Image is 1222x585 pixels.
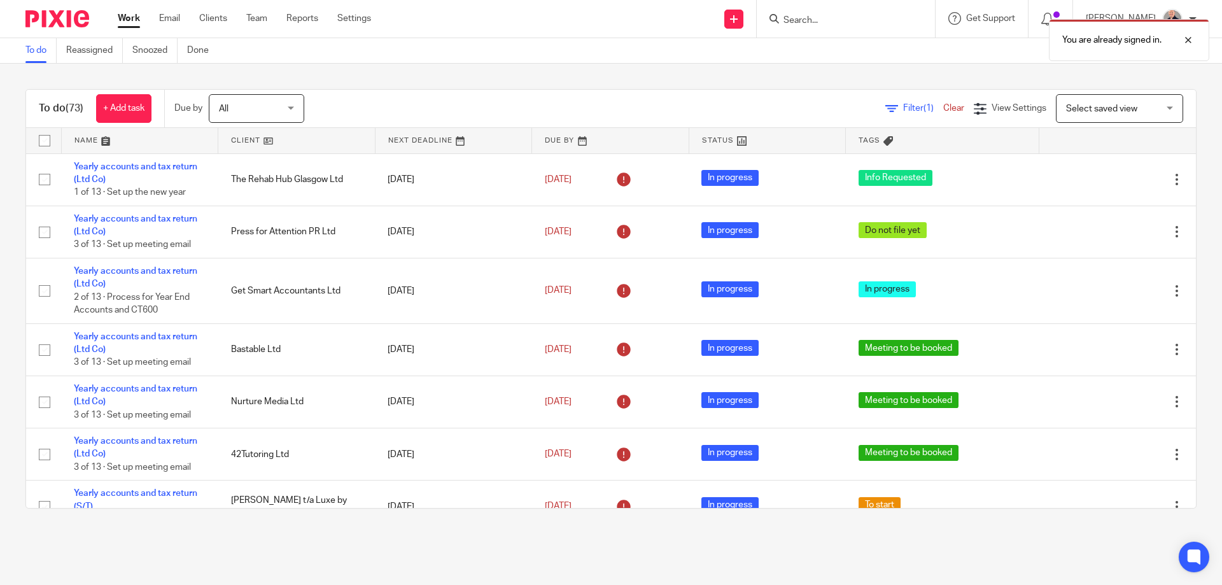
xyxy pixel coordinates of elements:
[859,497,901,513] span: To start
[74,358,191,367] span: 3 of 13 · Set up meeting email
[701,392,759,408] span: In progress
[701,340,759,356] span: In progress
[545,175,572,184] span: [DATE]
[74,215,197,236] a: Yearly accounts and tax return (Ltd Co)
[39,102,83,115] h1: To do
[74,293,190,315] span: 2 of 13 · Process for Year End Accounts and CT600
[1066,104,1137,113] span: Select saved view
[859,137,880,144] span: Tags
[218,153,376,206] td: The Rehab Hub Glasgow Ltd
[375,376,532,428] td: [DATE]
[218,376,376,428] td: Nurture Media Ltd
[96,94,151,123] a: + Add task
[924,104,934,113] span: (1)
[337,12,371,25] a: Settings
[375,323,532,376] td: [DATE]
[25,10,89,27] img: Pixie
[187,38,218,63] a: Done
[218,258,376,323] td: Get Smart Accountants Ltd
[701,281,759,297] span: In progress
[859,222,927,238] span: Do not file yet
[66,38,123,63] a: Reassigned
[218,323,376,376] td: Bastable Ltd
[859,445,959,461] span: Meeting to be booked
[375,481,532,533] td: [DATE]
[701,170,759,186] span: In progress
[74,489,197,511] a: Yearly accounts and tax return (S/T)
[545,227,572,236] span: [DATE]
[218,428,376,481] td: 42Tutoring Ltd
[375,153,532,206] td: [DATE]
[701,445,759,461] span: In progress
[903,104,943,113] span: Filter
[992,104,1046,113] span: View Settings
[246,12,267,25] a: Team
[545,286,572,295] span: [DATE]
[545,345,572,354] span: [DATE]
[375,258,532,323] td: [DATE]
[159,12,180,25] a: Email
[859,170,932,186] span: Info Requested
[66,103,83,113] span: (73)
[199,12,227,25] a: Clients
[218,481,376,533] td: [PERSON_NAME] t/a Luxe by [PERSON_NAME]
[375,206,532,258] td: [DATE]
[701,222,759,238] span: In progress
[859,340,959,356] span: Meeting to be booked
[174,102,202,115] p: Due by
[132,38,178,63] a: Snoozed
[286,12,318,25] a: Reports
[859,281,916,297] span: In progress
[74,241,191,250] span: 3 of 13 · Set up meeting email
[74,411,191,419] span: 3 of 13 · Set up meeting email
[1062,34,1162,46] p: You are already signed in.
[74,267,197,288] a: Yearly accounts and tax return (Ltd Co)
[545,450,572,459] span: [DATE]
[118,12,140,25] a: Work
[859,392,959,408] span: Meeting to be booked
[375,428,532,481] td: [DATE]
[943,104,964,113] a: Clear
[74,384,197,406] a: Yearly accounts and tax return (Ltd Co)
[1162,9,1183,29] img: IMG_8745-0021-copy.jpg
[701,497,759,513] span: In progress
[25,38,57,63] a: To do
[545,397,572,406] span: [DATE]
[74,188,186,197] span: 1 of 13 · Set up the new year
[74,162,197,184] a: Yearly accounts and tax return (Ltd Co)
[74,332,197,354] a: Yearly accounts and tax return (Ltd Co)
[219,104,228,113] span: All
[74,437,197,458] a: Yearly accounts and tax return (Ltd Co)
[74,463,191,472] span: 3 of 13 · Set up meeting email
[218,206,376,258] td: Press for Attention PR Ltd
[545,502,572,511] span: [DATE]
